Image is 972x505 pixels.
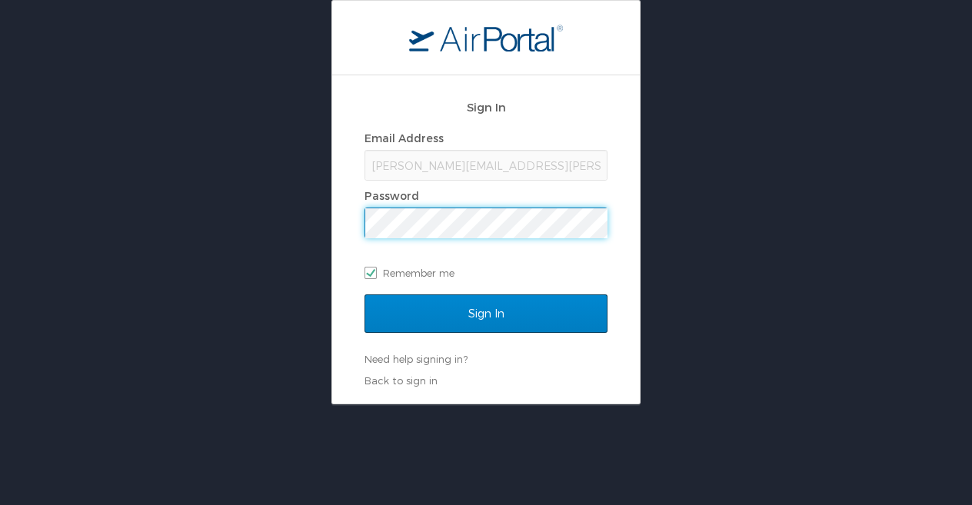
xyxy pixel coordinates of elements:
[364,189,419,202] label: Password
[409,24,563,51] img: logo
[364,294,607,333] input: Sign In
[364,374,438,387] a: Back to sign in
[364,131,444,145] label: Email Address
[364,98,607,116] h2: Sign In
[364,353,468,365] a: Need help signing in?
[364,261,607,284] label: Remember me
